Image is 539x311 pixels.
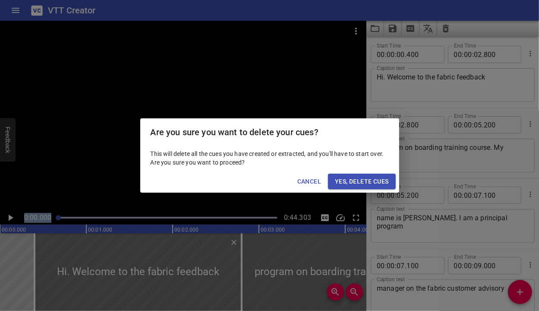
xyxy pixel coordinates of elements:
h2: Are you sure you want to delete your cues? [151,125,389,139]
div: This will delete all the cues you have created or extracted, and you'll have to start over. Are y... [140,146,399,170]
button: Cancel [294,174,325,190]
button: Yes, Delete Cues [328,174,395,190]
span: Yes, Delete Cues [335,176,388,187]
span: Cancel [297,176,321,187]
